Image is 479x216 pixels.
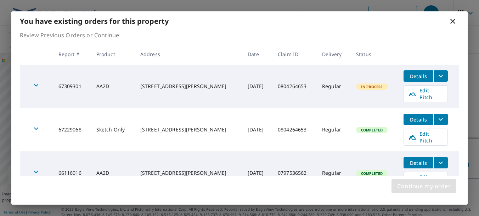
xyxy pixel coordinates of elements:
td: 67229068 [53,108,91,151]
div: [STREET_ADDRESS][PERSON_NAME] [140,126,236,133]
button: Continue my order [391,179,456,193]
td: AA2D [91,65,135,108]
th: Date [242,44,272,65]
button: detailsBtn-67229068 [404,114,433,125]
td: AA2D [91,151,135,195]
button: filesDropdownBtn-67229068 [433,114,448,125]
th: Status [350,44,398,65]
span: Completed [357,171,387,176]
span: In Process [357,84,387,89]
a: Edit Pitch [404,172,448,189]
td: 0804264653 [272,65,316,108]
span: Details [408,116,429,123]
b: You have existing orders for this property [20,16,169,26]
th: Claim ID [272,44,316,65]
span: Edit Pitch [408,174,443,187]
td: 66116016 [53,151,91,195]
span: Edit Pitch [408,130,443,144]
td: 67309301 [53,65,91,108]
td: Regular [316,65,350,108]
button: filesDropdownBtn-67309301 [433,70,448,82]
span: Details [408,73,429,80]
td: Regular [316,108,350,151]
td: 0804264653 [272,108,316,151]
th: Report # [53,44,91,65]
a: Edit Pitch [404,85,448,102]
button: detailsBtn-66116016 [404,157,433,168]
th: Delivery [316,44,350,65]
td: [DATE] [242,108,272,151]
p: Review Previous Orders or Continue [20,31,459,39]
td: Regular [316,151,350,195]
td: Sketch Only [91,108,135,151]
a: Edit Pitch [404,129,448,146]
td: [DATE] [242,151,272,195]
span: Edit Pitch [408,87,443,101]
td: 0797536562 [272,151,316,195]
button: detailsBtn-67309301 [404,70,433,82]
td: [DATE] [242,65,272,108]
th: Product [91,44,135,65]
span: Completed [357,128,387,133]
span: Details [408,160,429,166]
div: [STREET_ADDRESS][PERSON_NAME] [140,83,236,90]
div: [STREET_ADDRESS][PERSON_NAME] [140,169,236,177]
th: Address [135,44,242,65]
button: filesDropdownBtn-66116016 [433,157,448,168]
span: Continue my order [397,181,451,191]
